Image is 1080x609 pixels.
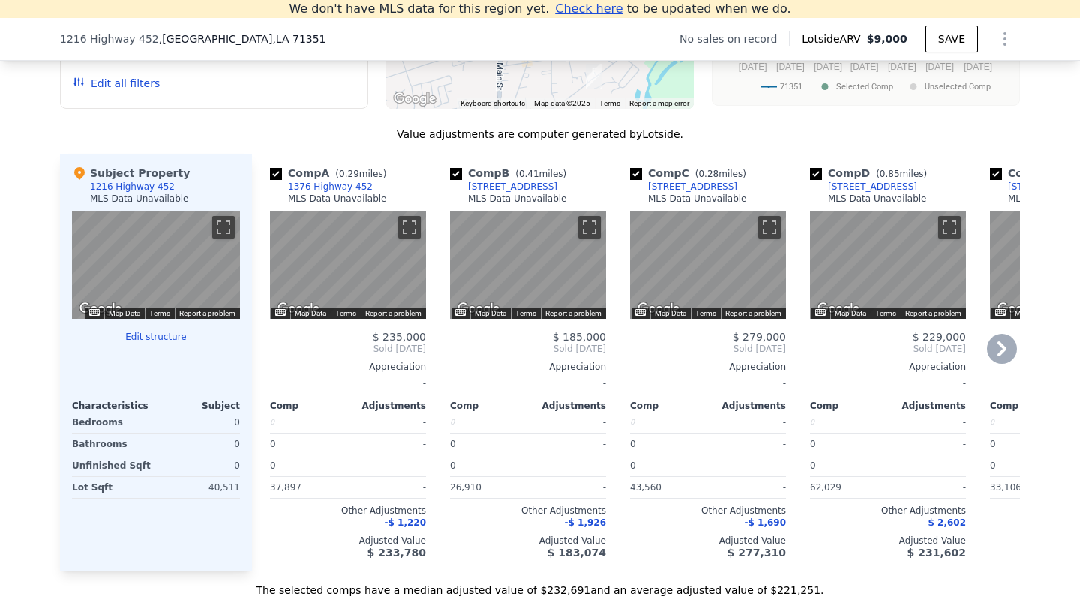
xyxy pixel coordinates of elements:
[891,477,966,498] div: -
[648,193,747,205] div: MLS Data Unavailable
[990,412,1065,433] div: 0
[60,571,1020,598] div: The selected comps have a median adjusted value of $232,691 and an average adjusted value of $221...
[274,299,323,319] a: Open this area in Google Maps (opens a new window)
[149,309,170,317] a: Terms (opens in new tab)
[630,211,786,319] div: Map
[810,535,966,547] div: Adjusted Value
[365,309,421,317] a: Report a problem
[850,61,879,72] text: [DATE]
[891,433,966,454] div: -
[925,25,978,52] button: SAVE
[390,89,439,109] img: Google
[630,535,786,547] div: Adjusted Value
[810,460,816,471] span: 0
[867,33,907,45] span: $9,000
[565,517,606,528] span: -$ 1,926
[711,433,786,454] div: -
[634,299,683,319] a: Open this area in Google Maps (opens a new window)
[679,31,789,46] div: No sales on record
[348,400,426,412] div: Adjustments
[630,166,752,181] div: Comp C
[815,309,826,316] button: Keyboard shortcuts
[776,61,805,72] text: [DATE]
[635,309,646,316] button: Keyboard shortcuts
[630,343,786,355] span: Sold [DATE]
[275,309,286,316] button: Keyboard shortcuts
[870,169,933,179] span: ( miles)
[733,52,743,62] text: $0
[711,412,786,433] div: -
[450,482,481,493] span: 26,910
[964,61,992,72] text: [DATE]
[814,61,842,72] text: [DATE]
[72,211,240,319] div: Street View
[72,412,153,433] div: Bedrooms
[270,505,426,517] div: Other Adjustments
[179,309,235,317] a: Report a problem
[351,477,426,498] div: -
[630,373,786,394] div: -
[802,31,866,46] span: Lotside ARV
[810,181,917,193] a: [STREET_ADDRESS]
[725,309,781,317] a: Report a problem
[274,299,323,319] img: Google
[708,400,786,412] div: Adjustments
[270,373,426,394] div: -
[990,482,1021,493] span: 33,106
[72,433,153,454] div: Bathrooms
[270,482,301,493] span: 37,897
[828,181,917,193] div: [STREET_ADDRESS]
[689,169,752,179] span: ( miles)
[531,477,606,498] div: -
[270,433,345,454] div: 0
[1015,308,1046,319] button: Map Data
[90,193,189,205] div: MLS Data Unavailable
[994,299,1043,319] img: Google
[905,309,961,317] a: Report a problem
[630,361,786,373] div: Appreciation
[212,216,235,238] button: Toggle fullscreen view
[159,455,240,476] div: 0
[270,412,345,433] div: 0
[810,343,966,355] span: Sold [DATE]
[72,477,153,498] div: Lot Sqft
[60,127,1020,142] div: Value adjustments are computer generated by Lotside .
[555,1,622,16] span: Check here
[73,76,160,91] button: Edit all filters
[810,400,888,412] div: Comp
[545,309,601,317] a: Report a problem
[836,82,893,91] text: Selected Comp
[888,61,916,72] text: [DATE]
[711,455,786,476] div: -
[468,181,557,193] div: [STREET_ADDRESS]
[515,309,536,317] a: Terms (opens in new tab)
[814,299,863,319] img: Google
[270,211,426,319] div: Map
[270,181,373,193] a: 1376 Highway 452
[938,216,961,238] button: Toggle fullscreen view
[810,505,966,517] div: Other Adjustments
[335,309,356,317] a: Terms (opens in new tab)
[531,433,606,454] div: -
[109,308,140,319] button: Map Data
[990,433,1065,454] div: 0
[72,211,240,319] div: Map
[630,460,636,471] span: 0
[695,309,716,317] a: Terms (opens in new tab)
[351,455,426,476] div: -
[875,309,896,317] a: Terms (opens in new tab)
[76,299,125,319] a: Open this area in Google Maps (opens a new window)
[90,181,175,193] div: 1216 Highway 452
[586,64,602,89] div: 601 Tina St
[270,460,276,471] span: 0
[630,482,661,493] span: 43,560
[990,24,1020,54] button: Show Options
[270,166,392,181] div: Comp A
[531,412,606,433] div: -
[72,455,153,476] div: Unfinished Sqft
[758,216,781,238] button: Toggle fullscreen view
[450,460,456,471] span: 0
[995,309,1006,316] button: Keyboard shortcuts
[270,343,426,355] span: Sold [DATE]
[553,331,606,343] span: $ 185,000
